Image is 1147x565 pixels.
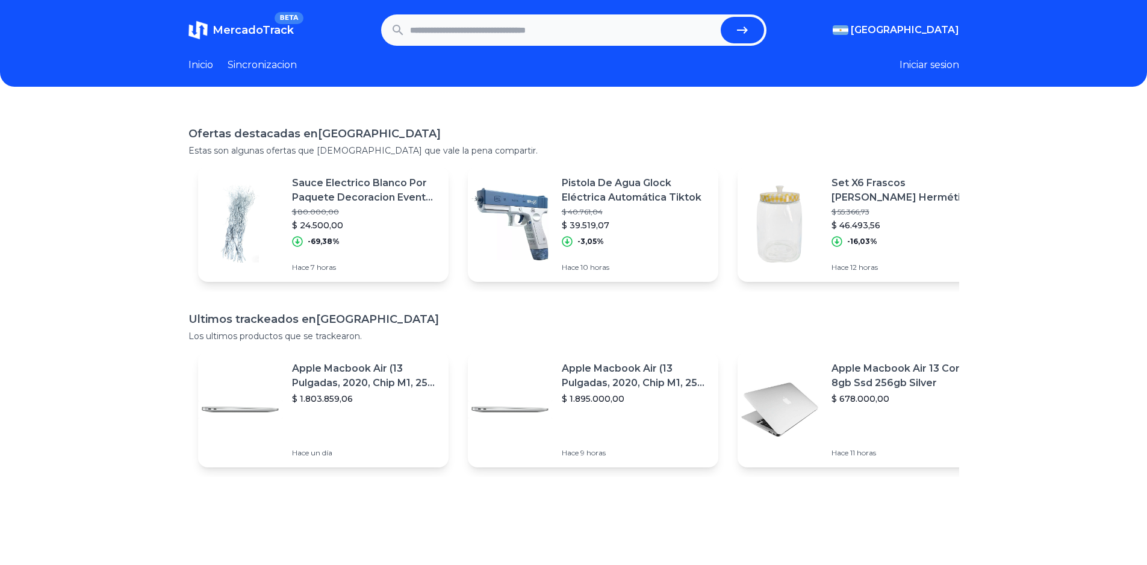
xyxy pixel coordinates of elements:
p: Hace 10 horas [562,263,709,272]
img: Featured image [738,182,822,266]
a: Featured imageSauce Electrico Blanco Por Paquete Decoracion Evento Isiflor$ 80.000,00$ 24.500,00-... [198,166,449,282]
a: Featured imageSet X6 Frascos [PERSON_NAME] Herméticos Kuchen$ 55.366,73$ 46.493,56-16,03%Hace 12 ... [738,166,988,282]
img: Argentina [833,25,848,35]
h1: Ultimos trackeados en [GEOGRAPHIC_DATA] [188,311,959,328]
p: Apple Macbook Air (13 Pulgadas, 2020, Chip M1, 256 Gb De Ssd, 8 Gb De Ram) - Plata [562,361,709,390]
p: $ 46.493,56 [831,219,978,231]
p: Hace 7 horas [292,263,439,272]
a: MercadoTrackBETA [188,20,294,40]
p: $ 40.761,04 [562,207,709,217]
p: Hace un día [292,448,439,458]
a: Inicio [188,58,213,72]
p: $ 55.366,73 [831,207,978,217]
p: -3,05% [577,237,604,246]
a: Featured imageApple Macbook Air 13 Core I5 8gb Ssd 256gb Silver$ 678.000,00Hace 11 horas [738,352,988,467]
img: MercadoTrack [188,20,208,40]
p: Sauce Electrico Blanco Por Paquete Decoracion Evento Isiflor [292,176,439,205]
p: Los ultimos productos que se trackearon. [188,330,959,342]
img: Featured image [198,182,282,266]
p: Estas son algunas ofertas que [DEMOGRAPHIC_DATA] que vale la pena compartir. [188,145,959,157]
p: -69,38% [308,237,340,246]
p: Apple Macbook Air (13 Pulgadas, 2020, Chip M1, 256 Gb De Ssd, 8 Gb De Ram) - Plata [292,361,439,390]
p: Apple Macbook Air 13 Core I5 8gb Ssd 256gb Silver [831,361,978,390]
p: $ 1.895.000,00 [562,393,709,405]
img: Featured image [198,367,282,452]
p: Hace 9 horas [562,448,709,458]
p: Pistola De Agua Glock Eléctrica Automática Tiktok [562,176,709,205]
p: $ 80.000,00 [292,207,439,217]
p: -16,03% [847,237,877,246]
a: Featured imageApple Macbook Air (13 Pulgadas, 2020, Chip M1, 256 Gb De Ssd, 8 Gb De Ram) - Plata$... [468,352,718,467]
a: Sincronizacion [228,58,297,72]
button: Iniciar sesion [900,58,959,72]
p: Hace 11 horas [831,448,978,458]
span: MercadoTrack [213,23,294,37]
span: [GEOGRAPHIC_DATA] [851,23,959,37]
span: BETA [275,12,303,24]
p: Set X6 Frascos [PERSON_NAME] Herméticos Kuchen [831,176,978,205]
p: $ 39.519,07 [562,219,709,231]
img: Featured image [468,182,552,266]
h1: Ofertas destacadas en [GEOGRAPHIC_DATA] [188,125,959,142]
button: [GEOGRAPHIC_DATA] [833,23,959,37]
p: $ 24.500,00 [292,219,439,231]
img: Featured image [468,367,552,452]
a: Featured imageApple Macbook Air (13 Pulgadas, 2020, Chip M1, 256 Gb De Ssd, 8 Gb De Ram) - Plata$... [198,352,449,467]
p: $ 678.000,00 [831,393,978,405]
a: Featured imagePistola De Agua Glock Eléctrica Automática Tiktok$ 40.761,04$ 39.519,07-3,05%Hace 1... [468,166,718,282]
p: Hace 12 horas [831,263,978,272]
p: $ 1.803.859,06 [292,393,439,405]
img: Featured image [738,367,822,452]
